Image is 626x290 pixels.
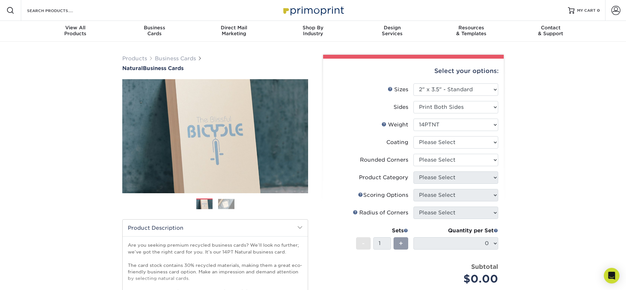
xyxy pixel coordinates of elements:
[36,25,115,31] span: View All
[352,25,432,31] span: Design
[36,25,115,36] div: Products
[352,21,432,42] a: DesignServices
[274,25,353,31] span: Shop By
[511,25,590,36] div: & Support
[418,271,498,287] div: $0.00
[274,21,353,42] a: Shop ByIndustry
[122,65,308,71] a: NaturalBusiness Cards
[280,3,346,17] img: Primoprint
[362,239,365,248] span: -
[218,199,234,209] img: Business Cards 02
[356,227,408,235] div: Sets
[115,25,194,36] div: Cards
[352,25,432,36] div: Services
[2,270,55,288] iframe: Google Customer Reviews
[381,121,408,129] div: Weight
[155,55,196,62] a: Business Cards
[432,21,511,42] a: Resources& Templates
[123,220,308,236] h2: Product Description
[194,21,274,42] a: Direct MailMarketing
[511,21,590,42] a: Contact& Support
[432,25,511,36] div: & Templates
[597,8,600,13] span: 0
[328,59,499,83] div: Select your options:
[360,156,408,164] div: Rounded Corners
[122,65,143,71] span: Natural
[413,227,498,235] div: Quantity per Set
[115,25,194,31] span: Business
[122,65,308,71] h1: Business Cards
[122,55,147,62] a: Products
[353,209,408,217] div: Radius of Corners
[122,43,308,229] img: Natural 01
[194,25,274,31] span: Direct Mail
[274,25,353,36] div: Industry
[359,174,408,181] div: Product Category
[511,25,590,31] span: Contact
[26,7,90,14] input: SEARCH PRODUCTS.....
[196,196,213,212] img: Business Cards 01
[358,191,408,199] div: Scoring Options
[194,25,274,36] div: Marketing
[604,268,619,283] div: Open Intercom Messenger
[115,21,194,42] a: BusinessCards
[471,263,498,270] strong: Subtotal
[399,239,403,248] span: +
[577,8,596,13] span: MY CART
[36,21,115,42] a: View AllProducts
[388,86,408,94] div: Sizes
[432,25,511,31] span: Resources
[394,103,408,111] div: Sides
[386,138,408,146] div: Coating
